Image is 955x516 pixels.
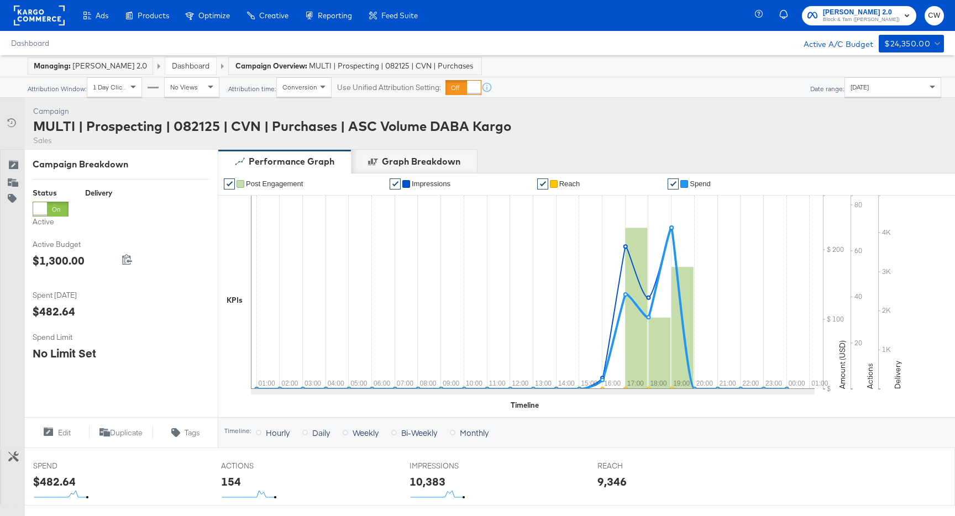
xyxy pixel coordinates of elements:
div: $482.64 [33,473,76,489]
span: 1 Day Clicks [93,83,129,91]
div: 9,346 [597,473,627,489]
span: Hourly [266,427,290,438]
text: Actions [865,363,875,389]
span: MULTI | Prospecting | 082125 | CVN | Purchases | ASC Volume DABA Kargo [309,61,475,71]
a: Dashboard [11,39,49,48]
button: $24,350.00 [879,35,944,52]
div: Timeline [511,400,539,410]
div: Campaign Breakdown [33,158,209,171]
span: ACTIONS [221,461,304,471]
div: KPIs [227,295,243,306]
span: Feed Suite [381,11,418,20]
span: CW [929,9,940,22]
text: Delivery [893,361,902,389]
span: Spend [690,180,711,188]
span: Conversion [282,83,317,91]
div: Active A/C Budget [792,35,873,51]
span: Daily [312,427,330,438]
div: 10,383 [410,473,445,489]
button: Duplicate [89,426,154,439]
span: Post Engagement [246,180,303,188]
span: SPEND [33,461,116,471]
a: Dashboard [172,61,209,71]
span: Products [138,11,169,20]
label: Active [33,217,69,227]
strong: Managing: [34,61,71,70]
div: Date range: [810,85,844,93]
button: CW [925,6,944,25]
div: Attribution time: [228,85,276,93]
a: ✔ [390,178,401,189]
button: Edit [24,426,89,439]
span: Weekly [353,427,379,438]
span: Ads [96,11,108,20]
span: Active Budget [33,239,116,250]
span: Tags [185,428,200,438]
div: $482.64 [33,303,75,319]
div: $24,350.00 [884,37,930,51]
span: IMPRESSIONS [410,461,492,471]
span: [DATE] [851,83,869,91]
span: Bi-Weekly [401,427,437,438]
strong: Campaign Overview: [235,61,307,70]
span: Creative [259,11,288,20]
div: Performance Graph [249,155,334,168]
div: Status [33,188,69,198]
div: No Limit Set [33,345,96,361]
div: Sales [33,135,511,146]
div: $1,300.00 [33,252,85,268]
span: Edit [58,428,71,438]
div: Graph Breakdown [382,155,460,168]
div: MULTI | Prospecting | 082125 | CVN | Purchases | ASC Volume DABA Kargo [33,117,511,135]
span: Duplicate [110,428,143,438]
span: Spend Limit [33,332,116,343]
span: Spent [DATE] [33,290,116,301]
span: Reporting [318,11,352,20]
span: Impressions [412,180,450,188]
a: ✔ [224,178,235,189]
a: ✔ [668,178,679,189]
div: Campaign [33,106,511,117]
label: Use Unified Attribution Setting: [337,82,441,93]
div: 154 [221,473,241,489]
span: Reach [559,180,580,188]
div: Timeline: [224,427,251,435]
a: ✔ [537,178,548,189]
button: Tags [153,426,218,439]
div: [PERSON_NAME] 2.0 [34,61,147,71]
text: Amount (USD) [837,340,847,389]
span: No Views [170,83,198,91]
span: Block & Tam ([PERSON_NAME]) [823,15,900,24]
span: REACH [597,461,680,471]
div: Delivery [85,188,112,198]
span: Optimize [198,11,230,20]
div: Attribution Window: [27,85,87,93]
button: [PERSON_NAME] 2.0Block & Tam ([PERSON_NAME]) [802,6,916,25]
span: Monthly [460,427,489,438]
span: [PERSON_NAME] 2.0 [823,7,900,18]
